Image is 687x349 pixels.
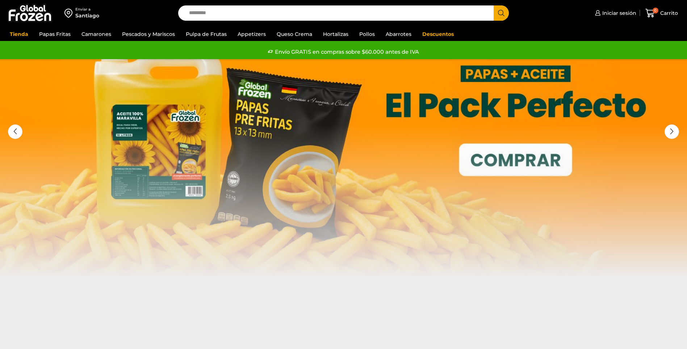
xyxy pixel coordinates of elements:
[234,27,269,41] a: Appetizers
[78,27,115,41] a: Camarones
[182,27,230,41] a: Pulpa de Frutas
[600,9,636,17] span: Iniciar sesión
[273,27,316,41] a: Queso Crema
[35,27,74,41] a: Papas Fritas
[118,27,179,41] a: Pescados y Mariscos
[356,27,378,41] a: Pollos
[653,8,658,13] span: 0
[319,27,352,41] a: Hortalizas
[658,9,678,17] span: Carrito
[593,6,636,20] a: Iniciar sesión
[75,12,99,19] div: Santiago
[494,5,509,21] button: Search button
[382,27,415,41] a: Abarrotes
[644,5,680,22] a: 0 Carrito
[6,27,32,41] a: Tienda
[419,27,457,41] a: Descuentos
[75,7,99,12] div: Enviar a
[64,7,75,19] img: address-field-icon.svg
